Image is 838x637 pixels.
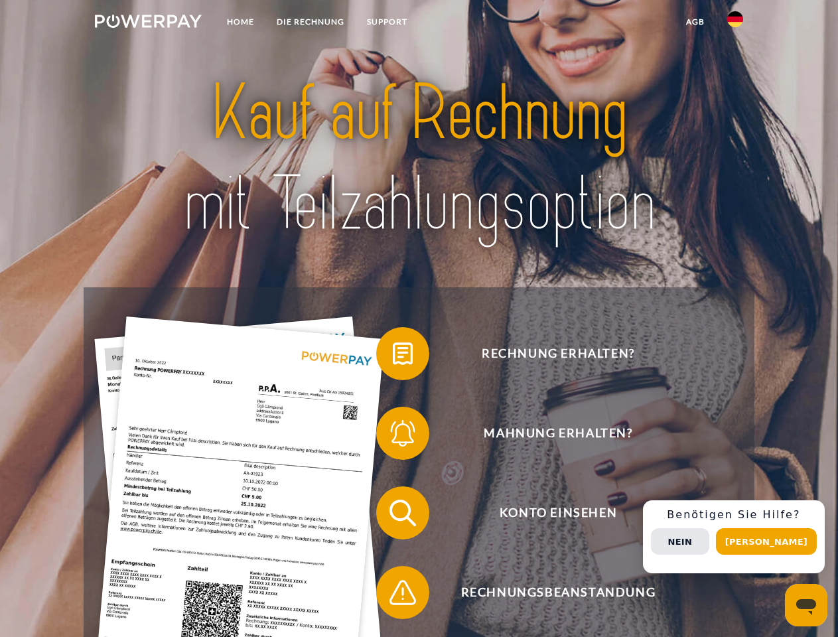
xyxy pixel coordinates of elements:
img: logo-powerpay-white.svg [95,15,202,28]
a: DIE RECHNUNG [265,10,356,34]
img: qb_bill.svg [386,337,419,370]
a: agb [675,10,716,34]
span: Rechnung erhalten? [395,327,721,380]
a: Home [216,10,265,34]
button: Nein [651,528,709,555]
img: title-powerpay_de.svg [127,64,711,254]
span: Mahnung erhalten? [395,407,721,460]
span: Konto einsehen [395,486,721,539]
div: Schnellhilfe [643,500,825,573]
button: Rechnung erhalten? [376,327,721,380]
button: Rechnungsbeanstandung [376,566,721,619]
h3: Benötigen Sie Hilfe? [651,508,817,522]
button: [PERSON_NAME] [716,528,817,555]
span: Rechnungsbeanstandung [395,566,721,619]
button: Mahnung erhalten? [376,407,721,460]
img: de [727,11,743,27]
img: qb_search.svg [386,496,419,530]
a: SUPPORT [356,10,419,34]
img: qb_warning.svg [386,576,419,609]
iframe: Schaltfläche zum Öffnen des Messaging-Fensters [785,584,827,626]
img: qb_bell.svg [386,417,419,450]
button: Konto einsehen [376,486,721,539]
